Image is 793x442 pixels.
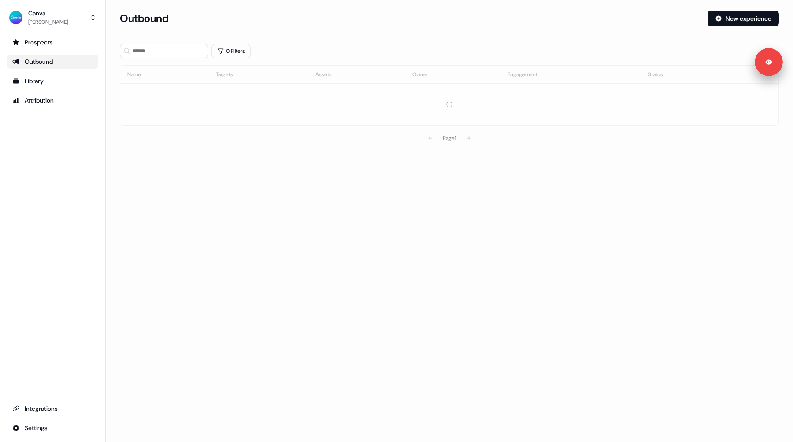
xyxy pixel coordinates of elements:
[7,35,98,49] a: Go to prospects
[28,18,68,26] div: [PERSON_NAME]
[211,44,251,58] button: 0 Filters
[12,96,93,105] div: Attribution
[12,424,93,432] div: Settings
[12,57,93,66] div: Outbound
[7,7,98,28] button: Canva[PERSON_NAME]
[12,77,93,85] div: Library
[7,55,98,69] a: Go to outbound experience
[7,421,98,435] a: Go to integrations
[7,74,98,88] a: Go to templates
[28,9,68,18] div: Canva
[7,401,98,416] a: Go to integrations
[708,11,779,26] button: New experience
[7,93,98,107] a: Go to attribution
[12,404,93,413] div: Integrations
[12,38,93,47] div: Prospects
[120,12,168,25] h3: Outbound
